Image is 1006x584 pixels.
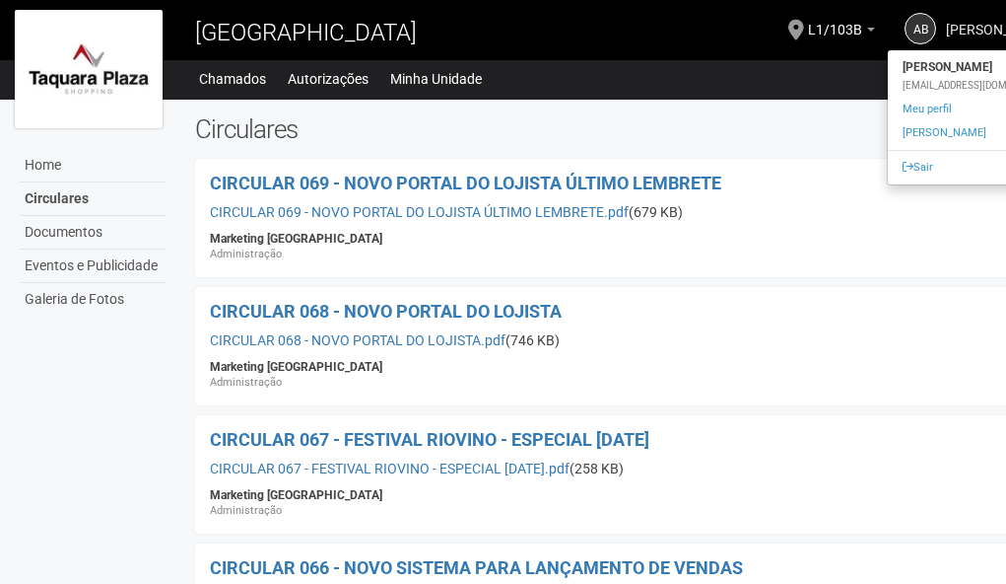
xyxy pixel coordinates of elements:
a: Home [20,149,166,182]
a: Circulares [20,182,166,216]
a: CIRCULAR 067 - FESTIVAL RIOVINO - ESPECIAL [DATE].pdf [210,461,570,476]
a: Eventos e Publicidade [20,250,166,283]
a: CIRCULAR 068 - NOVO PORTAL DO LOJISTA [210,301,562,322]
a: Autorizações [288,65,369,93]
a: Documentos [20,216,166,250]
h2: Circulares [195,114,842,144]
span: [GEOGRAPHIC_DATA] [195,19,417,46]
a: Minha Unidade [390,65,482,93]
a: CIRCULAR 069 - NOVO PORTAL DO LOJISTA ÚLTIMO LEMBRETE [210,173,721,193]
span: L1/103B [808,3,862,37]
a: CIRCULAR 069 - NOVO PORTAL DO LOJISTA ÚLTIMO LEMBRETE.pdf [210,204,629,220]
a: L1/103B [808,25,875,40]
a: CIRCULAR 066 - NOVO SISTEMA PARA LANÇAMENTO DE VENDAS [210,557,743,578]
a: CIRCULAR 068 - NOVO PORTAL DO LOJISTA.pdf [210,332,505,348]
a: AB [905,13,936,44]
img: logo.jpg [15,10,163,128]
a: Galeria de Fotos [20,283,166,316]
a: Chamados [199,65,266,93]
a: CIRCULAR 067 - FESTIVAL RIOVINO - ESPECIAL [DATE] [210,429,649,450]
